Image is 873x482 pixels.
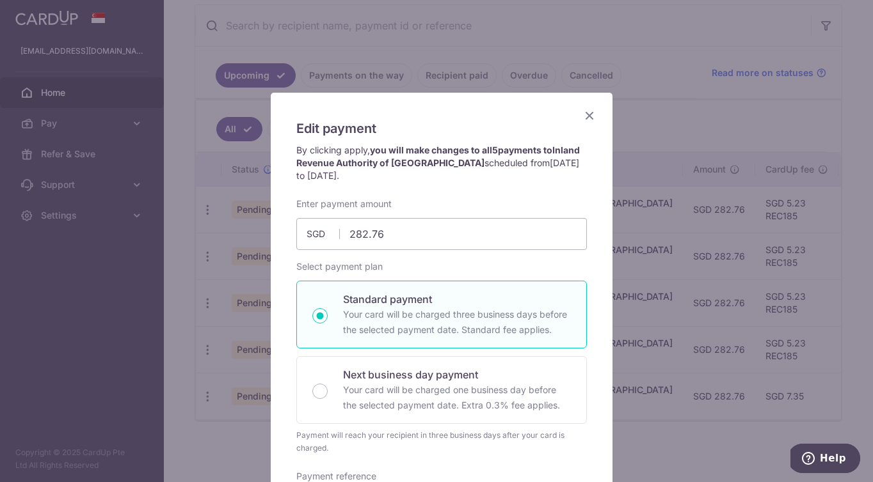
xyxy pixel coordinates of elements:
[296,198,392,210] label: Enter payment amount
[29,9,56,20] span: Help
[582,108,597,123] button: Close
[296,144,587,182] p: By clicking apply, scheduled from .
[296,218,587,250] input: 0.00
[343,307,571,338] p: Your card will be charged three business days before the selected payment date. Standard fee appl...
[296,429,587,455] div: Payment will reach your recipient in three business days after your card is charged.
[790,444,860,476] iframe: Opens a widget where you can find more information
[343,382,571,413] p: Your card will be charged one business day before the selected payment date. Extra 0.3% fee applies.
[296,118,587,139] h5: Edit payment
[296,260,383,273] label: Select payment plan
[296,144,580,168] strong: you will make changes to all payments to
[343,367,571,382] p: Next business day payment
[492,144,498,155] span: 5
[307,228,340,240] span: SGD
[343,292,571,307] p: Standard payment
